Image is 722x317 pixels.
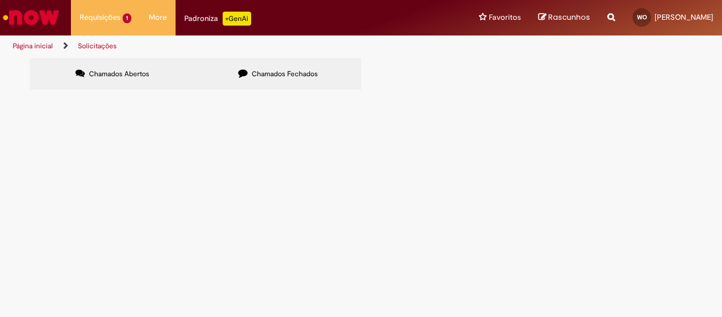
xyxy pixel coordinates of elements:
[489,12,521,23] span: Favoritos
[538,12,590,23] a: Rascunhos
[1,6,61,29] img: ServiceNow
[149,12,167,23] span: More
[80,12,120,23] span: Requisições
[637,13,647,21] span: WO
[123,13,131,23] span: 1
[9,35,473,57] ul: Trilhas de página
[548,12,590,23] span: Rascunhos
[184,12,251,26] div: Padroniza
[78,41,117,51] a: Solicitações
[13,41,53,51] a: Página inicial
[223,12,251,26] p: +GenAi
[655,12,713,22] span: [PERSON_NAME]
[89,69,149,79] span: Chamados Abertos
[252,69,318,79] span: Chamados Fechados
